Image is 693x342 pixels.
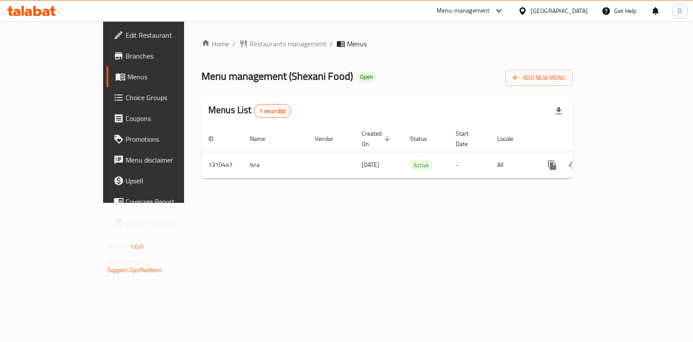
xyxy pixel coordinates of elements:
[505,70,573,86] button: Add New Menu
[456,128,480,149] span: Start Date
[126,134,212,144] span: Promotions
[107,212,219,233] a: Grocery Checklist
[107,241,129,252] span: Version:
[107,46,219,66] a: Branches
[107,256,147,267] span: Get support on:
[678,6,682,16] span: D
[208,134,225,144] span: ID
[410,160,432,170] span: Active
[239,39,327,49] a: Restaurants management
[107,87,219,108] a: Choice Groups
[126,51,212,61] span: Branches
[535,126,632,152] th: Actions
[531,6,588,16] div: [GEOGRAPHIC_DATA]
[126,30,212,40] span: Edit Restaurant
[201,39,573,49] nav: breadcrumb
[208,104,291,118] h2: Menus List
[201,126,632,179] table: enhanced table
[356,73,376,81] span: Open
[362,128,393,149] span: Created On
[107,66,219,87] a: Menus
[254,104,291,118] div: Total records count
[107,264,162,276] a: Support.OpsPlatform
[330,39,333,49] li: /
[127,72,212,82] span: Menus
[542,155,563,176] button: more
[548,101,569,121] div: Export file
[126,196,212,207] span: Coverage Report
[356,72,376,82] div: Open
[437,6,490,16] div: Menu-management
[107,191,219,212] a: Coverage Report
[315,134,344,144] span: Vendor
[107,108,219,129] a: Coupons
[126,113,212,124] span: Coupons
[126,155,212,165] span: Menu disclaimer
[250,134,276,144] span: Name
[130,241,143,252] span: 1.0.0
[201,66,353,86] span: Menu management ( Shexani Food )
[126,217,212,228] span: Grocery Checklist
[126,176,212,186] span: Upsell
[249,39,327,49] span: Restaurants management
[107,129,219,150] a: Promotions
[126,92,212,103] span: Choice Groups
[362,159,379,170] span: [DATE]
[107,150,219,170] a: Menu disclaimer
[490,152,535,178] td: All
[233,39,236,49] li: /
[497,134,525,144] span: Locale
[347,39,367,49] span: Menus
[243,152,308,178] td: Isra
[410,134,438,144] span: Status
[201,152,243,178] td: 1310447
[107,170,219,191] a: Upsell
[563,155,583,176] button: Change Status
[512,72,566,83] span: Add New Menu
[449,152,490,178] td: -
[107,25,219,46] a: Edit Restaurant
[254,107,291,115] span: 1 record(s)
